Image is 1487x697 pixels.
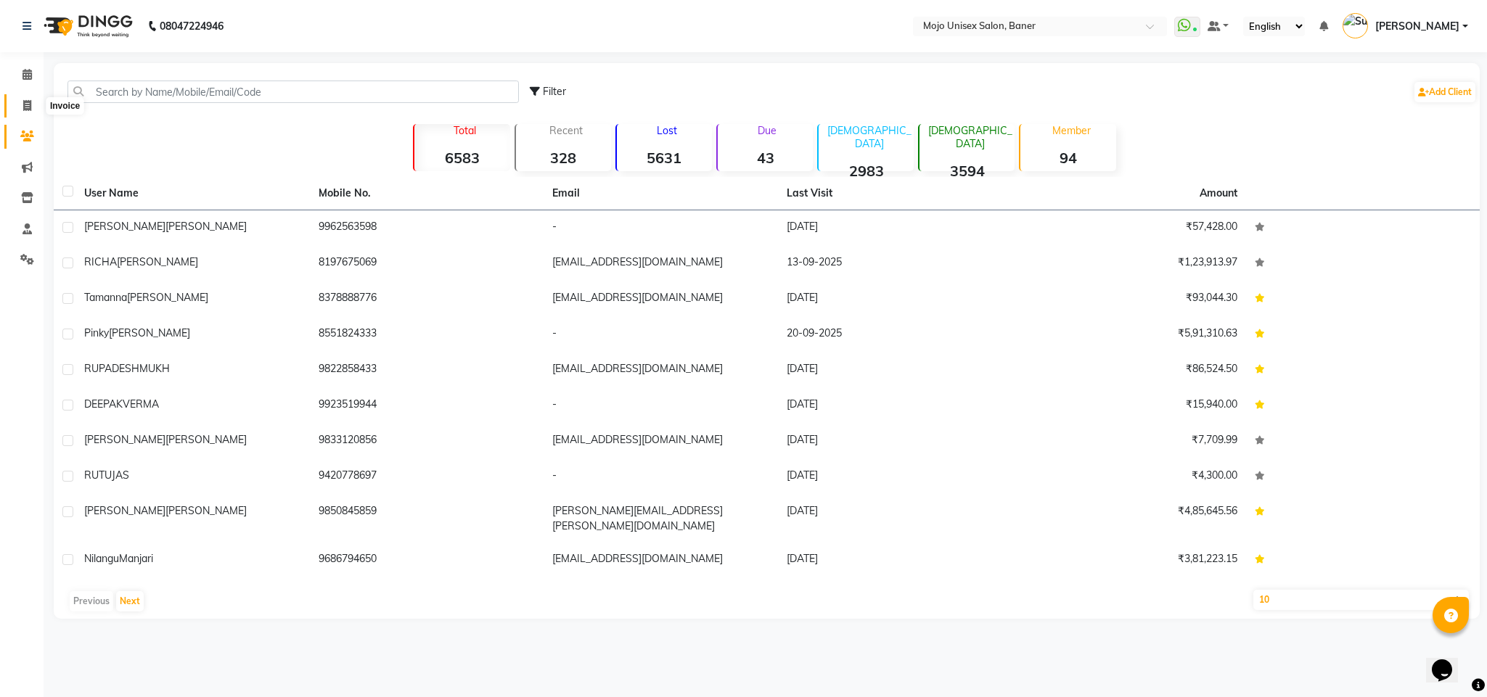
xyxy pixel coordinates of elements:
[310,210,544,246] td: 9962563598
[310,177,544,210] th: Mobile No.
[544,177,778,210] th: Email
[310,317,544,352] td: 8551824333
[544,210,778,246] td: -
[778,352,1012,388] td: [DATE]
[778,388,1012,424] td: [DATE]
[1012,210,1246,246] td: ₹57,428.00
[778,281,1012,317] td: [DATE]
[420,124,509,137] p: Total
[165,433,247,446] span: [PERSON_NAME]
[819,162,914,180] strong: 2983
[1020,149,1115,167] strong: 94
[310,459,544,495] td: 9420778697
[543,85,566,98] span: Filter
[414,149,509,167] strong: 6583
[544,495,778,543] td: [PERSON_NAME][EMAIL_ADDRESS][PERSON_NAME][DOMAIN_NAME]
[778,424,1012,459] td: [DATE]
[310,352,544,388] td: 9822858433
[84,255,117,268] span: RICHA
[116,591,144,611] button: Next
[778,459,1012,495] td: [DATE]
[310,281,544,317] td: 8378888776
[1012,317,1246,352] td: ₹5,91,310.63
[718,149,813,167] strong: 43
[778,495,1012,543] td: [DATE]
[925,124,1015,150] p: [DEMOGRAPHIC_DATA]
[544,388,778,424] td: -
[84,504,165,517] span: [PERSON_NAME]
[127,291,208,304] span: [PERSON_NAME]
[46,97,83,115] div: Invoice
[84,291,127,304] span: Tamanna
[824,124,914,150] p: [DEMOGRAPHIC_DATA]
[1012,246,1246,281] td: ₹1,23,913.97
[75,177,310,210] th: User Name
[84,552,119,565] span: Nilangu
[522,124,611,137] p: Recent
[544,424,778,459] td: [EMAIL_ADDRESS][DOMAIN_NAME]
[84,469,123,482] span: RUTUJA
[123,469,129,482] span: S
[721,124,813,137] p: Due
[84,326,109,339] span: Pinky
[310,388,544,424] td: 9923519944
[119,552,153,565] span: Manjari
[1414,82,1475,102] a: Add Client
[778,177,1012,210] th: Last Visit
[67,81,519,103] input: Search by Name/Mobile/Email/Code
[1343,13,1368,38] img: Sunita Netke
[310,424,544,459] td: 9833120856
[544,246,778,281] td: [EMAIL_ADDRESS][DOMAIN_NAME]
[1012,459,1246,495] td: ₹4,300.00
[160,6,224,46] b: 08047224946
[84,362,112,375] span: RUPA
[123,397,159,411] span: VERMA
[1375,19,1459,34] span: [PERSON_NAME]
[544,317,778,352] td: -
[617,149,712,167] strong: 5631
[84,220,165,233] span: [PERSON_NAME]
[37,6,136,46] img: logo
[165,504,247,517] span: [PERSON_NAME]
[1026,124,1115,137] p: Member
[778,210,1012,246] td: [DATE]
[1012,281,1246,317] td: ₹93,044.30
[919,162,1015,180] strong: 3594
[1012,424,1246,459] td: ₹7,709.99
[623,124,712,137] p: Lost
[109,326,190,339] span: [PERSON_NAME]
[1012,543,1246,578] td: ₹3,81,223.15
[1426,639,1472,682] iframe: chat widget
[117,255,198,268] span: [PERSON_NAME]
[516,149,611,167] strong: 328
[544,543,778,578] td: [EMAIL_ADDRESS][DOMAIN_NAME]
[1191,177,1246,210] th: Amount
[544,459,778,495] td: -
[778,246,1012,281] td: 13-09-2025
[165,220,247,233] span: [PERSON_NAME]
[544,352,778,388] td: [EMAIL_ADDRESS][DOMAIN_NAME]
[310,495,544,543] td: 9850845859
[778,543,1012,578] td: [DATE]
[310,543,544,578] td: 9686794650
[1012,352,1246,388] td: ₹86,524.50
[112,362,170,375] span: DESHMUKH
[310,246,544,281] td: 8197675069
[544,281,778,317] td: [EMAIL_ADDRESS][DOMAIN_NAME]
[1012,388,1246,424] td: ₹15,940.00
[84,397,123,411] span: DEEPAK
[84,433,165,446] span: [PERSON_NAME]
[1012,495,1246,543] td: ₹4,85,645.56
[778,317,1012,352] td: 20-09-2025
